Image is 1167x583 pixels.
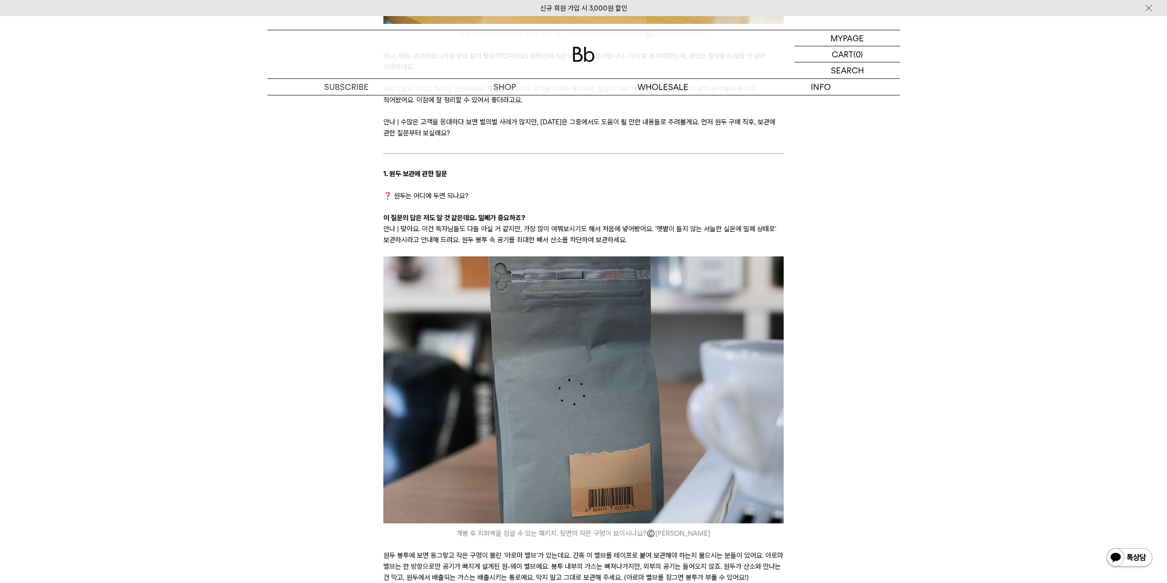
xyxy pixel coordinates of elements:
img: 카카오톡 채널 1:1 채팅 버튼 [1106,547,1153,569]
a: 신규 회원 가입 시 3,000원 할인 [540,4,627,12]
p: ❓ 원두는 어디에 두면 되나요? [383,190,784,201]
span: ©️ [647,530,655,537]
a: MYPAGE [795,30,900,46]
p: MYPAGE [830,30,864,46]
img: c81e728d9d4c2f636f067f89cc14862c_174158.jpg [383,256,784,523]
p: CART [832,46,853,62]
a: CART (0) [795,46,900,62]
img: 로고 [573,47,595,62]
strong: 이 질문의 답은 저도 알 것 같은데요. 밀폐가 중요하죠? [383,214,525,222]
p: 안나 | 맞아요. 이건 독자님들도 다들 아실 거 같지만, 가장 많이 여쭤보시기도 해서 처음에 넣어봤어요. ‘햇볕이 들지 않는 서늘한 실온에 밀폐 상태로’ 보관하시라고 안내해 ... [383,223,784,245]
i: 개봉 후 지퍼백을 잠글 수 있는 패키지. 뒷면의 작은 구멍이 보이시나요? [PERSON_NAME] [383,528,784,539]
p: SEARCH [831,62,864,78]
a: SUBSCRIBE [267,79,426,95]
p: (0) [853,46,863,62]
p: 안나 | 수많은 고객을 응대하다 보면 별의별 사례가 많지만, [DATE]은 그중에서도 도움이 될 만한 내용들로 추려볼게요. 먼저 원두 구매 직후, 보관에 관한 질문부터 보실래요? [383,117,784,139]
b: 1. 원두 보관에 관한 질문 [383,170,447,178]
p: WHOLESALE [584,79,742,95]
p: INFO [742,79,900,95]
a: SHOP [426,79,584,95]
